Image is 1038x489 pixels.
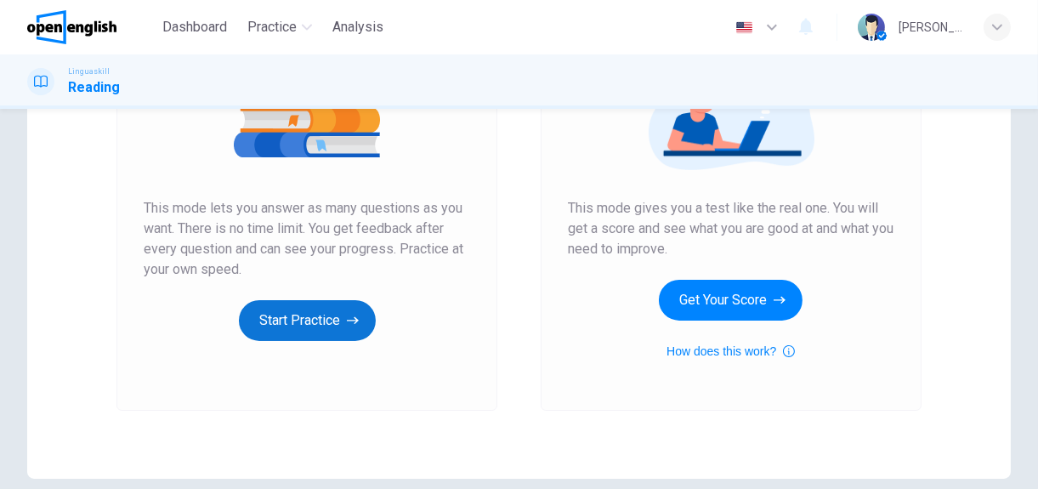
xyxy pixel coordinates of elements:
[332,17,383,37] span: Analysis
[27,10,116,44] img: OpenEnglish logo
[666,341,795,361] button: How does this work?
[156,12,234,43] button: Dashboard
[659,280,803,321] button: Get Your Score
[239,300,376,341] button: Start Practice
[162,17,227,37] span: Dashboard
[68,77,120,98] h1: Reading
[734,21,755,34] img: en
[144,198,470,280] span: This mode lets you answer as many questions as you want. There is no time limit. You get feedback...
[858,14,885,41] img: Profile picture
[27,10,156,44] a: OpenEnglish logo
[568,198,894,259] span: This mode gives you a test like the real one. You will get a score and see what you are good at a...
[899,17,963,37] div: [PERSON_NAME]
[241,12,319,43] button: Practice
[247,17,297,37] span: Practice
[68,65,110,77] span: Linguaskill
[326,12,390,43] button: Analysis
